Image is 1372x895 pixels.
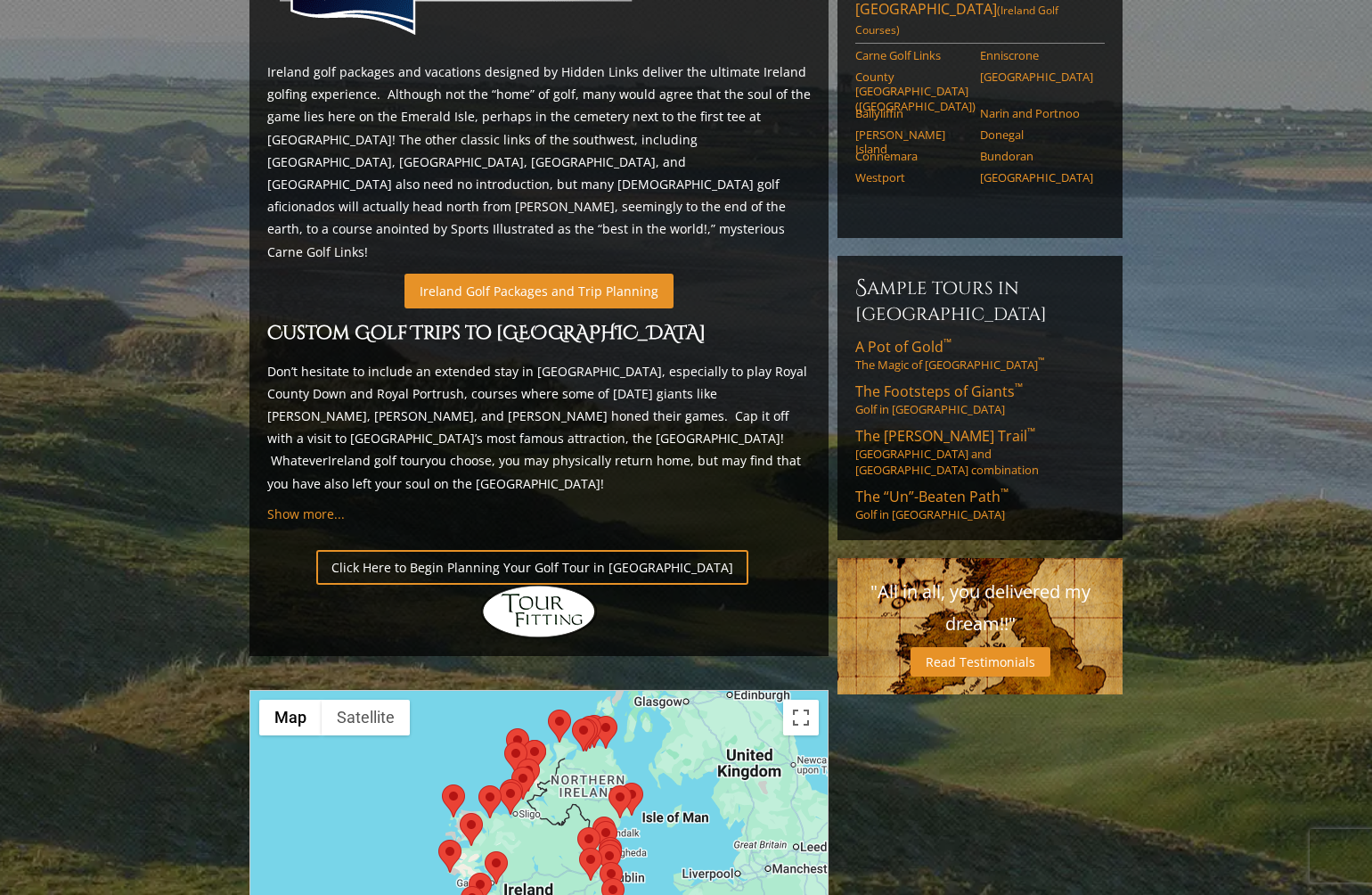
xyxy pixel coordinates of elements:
[855,382,1023,401] span: The Footsteps of Giants
[267,360,811,495] p: Don’t hesitate to include an extended stay in [GEOGRAPHIC_DATA], especially to play Royal County ...
[980,106,1093,120] a: Narin and Portnoo
[980,70,1093,84] a: [GEOGRAPHIC_DATA]
[855,576,1105,640] p: "All in all, you delivered my dream!!"
[1015,380,1023,395] sup: ™
[855,106,968,120] a: Ballyliffin
[980,48,1093,62] a: Enniscrone
[980,170,1093,185] a: [GEOGRAPHIC_DATA]
[855,274,1105,326] h6: Sample Tours in [GEOGRAPHIC_DATA]
[855,127,968,157] a: [PERSON_NAME] Island
[855,48,968,62] a: Carne Golf Links
[404,274,674,308] a: Ireland Golf Packages and Trip Planning
[855,426,1035,446] span: The [PERSON_NAME] Trail
[328,452,425,469] a: Ireland golf tour
[267,505,345,522] a: Show more...
[980,149,1093,163] a: Bundoran
[855,337,951,357] span: A Pot of Gold
[855,70,968,113] a: County [GEOGRAPHIC_DATA] ([GEOGRAPHIC_DATA])
[855,487,1009,506] span: The “Un”-Beaten Path
[980,127,1093,142] a: Donegal
[267,319,811,349] h2: Custom Golf Trips to [GEOGRAPHIC_DATA]
[267,61,811,263] p: Ireland golf packages and vacations designed by Hidden Links deliver the ultimate Ireland golfing...
[316,550,748,585] a: Click Here to Begin Planning Your Golf Tour in [GEOGRAPHIC_DATA]
[855,149,968,163] a: Connemara
[855,337,1105,373] a: A Pot of Gold™The Magic of [GEOGRAPHIC_DATA]™
[1027,424,1035,439] sup: ™
[855,3,1058,37] span: (Ireland Golf Courses)
[911,647,1050,677] a: Read Testimonials
[855,487,1105,522] a: The “Un”-Beaten Path™Golf in [GEOGRAPHIC_DATA]
[1038,356,1044,367] sup: ™
[943,335,951,350] sup: ™
[855,170,968,185] a: Westport
[855,382,1105,417] a: The Footsteps of Giants™Golf in [GEOGRAPHIC_DATA]
[481,585,597,638] img: Hidden Links
[855,426,1105,478] a: The [PERSON_NAME] Trail™[GEOGRAPHIC_DATA] and [GEOGRAPHIC_DATA] combination
[1000,485,1009,500] sup: ™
